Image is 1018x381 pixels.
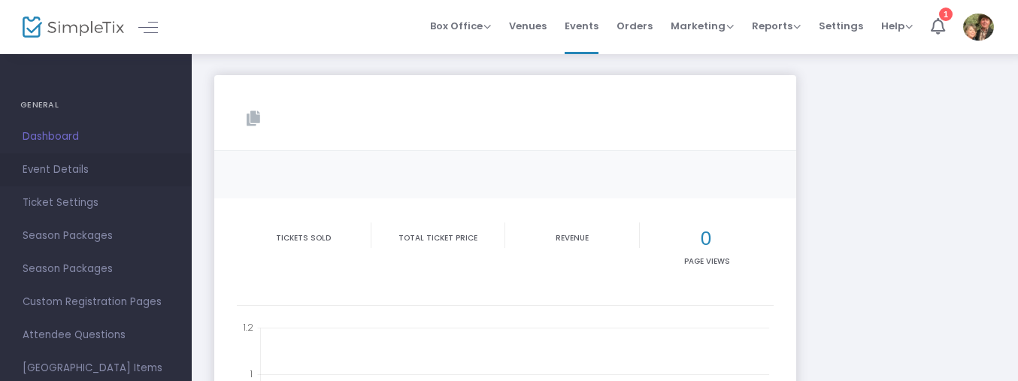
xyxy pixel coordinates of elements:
[23,292,169,312] span: Custom Registration Pages
[23,325,169,345] span: Attendee Questions
[939,8,953,21] div: 1
[671,19,734,33] span: Marketing
[643,227,771,250] h2: 0
[240,232,368,243] p: Tickets sold
[23,226,169,246] span: Season Packages
[20,90,171,120] h4: GENERAL
[881,19,913,33] span: Help
[509,7,547,45] span: Venues
[23,160,169,180] span: Event Details
[430,19,491,33] span: Box Office
[752,19,801,33] span: Reports
[508,232,636,243] p: Revenue
[565,7,598,45] span: Events
[643,256,771,267] p: Page Views
[617,7,653,45] span: Orders
[374,232,502,243] p: Total Ticket Price
[23,127,169,147] span: Dashboard
[23,193,169,213] span: Ticket Settings
[23,259,169,279] span: Season Packages
[819,7,863,45] span: Settings
[23,358,169,378] span: [GEOGRAPHIC_DATA] Items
